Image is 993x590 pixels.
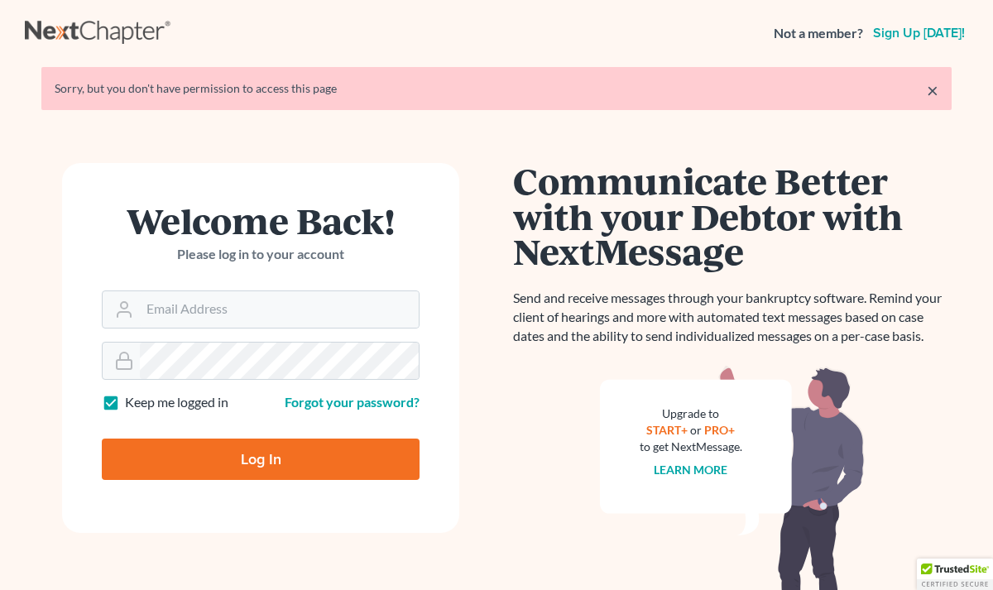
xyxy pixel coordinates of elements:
label: Keep me logged in [125,393,228,412]
a: Learn more [655,463,728,477]
input: Email Address [140,291,419,328]
a: START+ [647,423,688,437]
h1: Communicate Better with your Debtor with NextMessage [513,163,952,269]
div: TrustedSite Certified [917,559,993,590]
p: Send and receive messages through your bankruptcy software. Remind your client of hearings and mo... [513,289,952,346]
div: to get NextMessage. [640,439,742,455]
a: Sign up [DATE]! [870,26,968,40]
span: or [691,423,703,437]
p: Please log in to your account [102,245,420,264]
a: PRO+ [705,423,736,437]
input: Log In [102,439,420,480]
h1: Welcome Back! [102,203,420,238]
a: × [927,80,938,100]
a: Forgot your password? [285,394,420,410]
div: Sorry, but you don't have permission to access this page [55,80,938,97]
strong: Not a member? [774,24,863,43]
div: Upgrade to [640,405,742,422]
